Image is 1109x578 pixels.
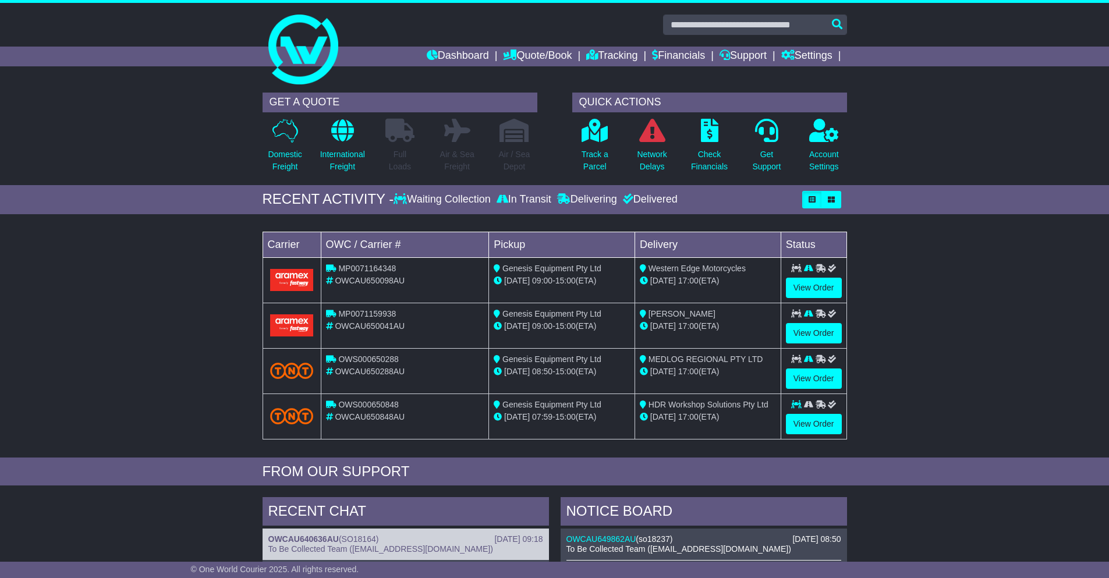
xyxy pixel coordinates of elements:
[555,367,576,376] span: 15:00
[690,118,728,179] a: CheckFinancials
[637,148,667,173] p: Network Delays
[268,544,493,554] span: To Be Collected Team ([EMAIL_ADDRESS][DOMAIN_NAME])
[338,354,399,364] span: OWS000650288
[335,367,405,376] span: OWCAU650288AU
[338,400,399,409] span: OWS000650848
[338,309,396,318] span: MP0071159938
[554,193,620,206] div: Delivering
[639,534,670,544] span: so18237
[649,264,746,273] span: Western Edge Motorcycles
[720,47,767,66] a: Support
[494,320,630,332] div: - (ETA)
[581,118,609,179] a: Track aParcel
[640,320,776,332] div: (ETA)
[494,366,630,378] div: - (ETA)
[502,264,601,273] span: Genesis Equipment Pty Ltd
[263,93,537,112] div: GET A QUOTE
[752,118,781,179] a: GetSupport
[532,321,552,331] span: 09:00
[494,534,543,544] div: [DATE] 09:18
[650,367,676,376] span: [DATE]
[532,367,552,376] span: 08:50
[678,367,699,376] span: 17:00
[572,93,847,112] div: QUICK ACTIONS
[786,414,842,434] a: View Order
[335,321,405,331] span: OWCAU650041AU
[502,354,601,364] span: Genesis Equipment Pty Ltd
[678,321,699,331] span: 17:00
[566,544,791,554] span: To Be Collected Team ([EMAIL_ADDRESS][DOMAIN_NAME])
[561,497,847,529] div: NOTICE BOARD
[320,148,365,173] p: International Freight
[555,276,576,285] span: 15:00
[270,363,314,378] img: TNT_Domestic.png
[270,314,314,336] img: Aramex.png
[640,366,776,378] div: (ETA)
[786,368,842,389] a: View Order
[635,232,781,257] td: Delivery
[504,367,530,376] span: [DATE]
[586,47,637,66] a: Tracking
[691,148,728,173] p: Check Financials
[792,534,841,544] div: [DATE] 08:50
[678,412,699,421] span: 17:00
[809,118,839,179] a: AccountSettings
[499,148,530,173] p: Air / Sea Depot
[786,323,842,343] a: View Order
[781,232,846,257] td: Status
[494,411,630,423] div: - (ETA)
[270,269,314,290] img: Aramex.png
[636,118,667,179] a: NetworkDelays
[502,309,601,318] span: Genesis Equipment Pty Ltd
[582,148,608,173] p: Track a Parcel
[566,534,636,544] a: OWCAU649862AU
[385,148,414,173] p: Full Loads
[555,412,576,421] span: 15:00
[268,534,339,544] a: OWCAU640636AU
[678,276,699,285] span: 17:00
[566,534,841,544] div: ( )
[532,276,552,285] span: 09:00
[650,412,676,421] span: [DATE]
[263,463,847,480] div: FROM OUR SUPPORT
[338,264,396,273] span: MP0071164348
[489,232,635,257] td: Pickup
[809,148,839,173] p: Account Settings
[342,534,376,544] span: SO18164
[650,276,676,285] span: [DATE]
[494,275,630,287] div: - (ETA)
[440,148,474,173] p: Air & Sea Freight
[652,47,705,66] a: Financials
[191,565,359,574] span: © One World Courier 2025. All rights reserved.
[786,278,842,298] a: View Order
[781,47,832,66] a: Settings
[620,193,678,206] div: Delivered
[502,400,601,409] span: Genesis Equipment Pty Ltd
[268,534,543,544] div: ( )
[504,412,530,421] span: [DATE]
[267,118,302,179] a: DomesticFreight
[503,47,572,66] a: Quote/Book
[321,232,489,257] td: OWC / Carrier #
[494,193,554,206] div: In Transit
[270,408,314,424] img: TNT_Domestic.png
[640,411,776,423] div: (ETA)
[752,148,781,173] p: Get Support
[649,309,715,318] span: [PERSON_NAME]
[555,321,576,331] span: 15:00
[504,321,530,331] span: [DATE]
[532,412,552,421] span: 07:59
[504,276,530,285] span: [DATE]
[263,232,321,257] td: Carrier
[640,275,776,287] div: (ETA)
[650,321,676,331] span: [DATE]
[427,47,489,66] a: Dashboard
[649,400,768,409] span: HDR Workshop Solutions Pty Ltd
[263,191,394,208] div: RECENT ACTIVITY -
[649,354,763,364] span: MEDLOG REGIONAL PTY LTD
[320,118,366,179] a: InternationalFreight
[335,276,405,285] span: OWCAU650098AU
[394,193,493,206] div: Waiting Collection
[335,412,405,421] span: OWCAU650848AU
[268,148,302,173] p: Domestic Freight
